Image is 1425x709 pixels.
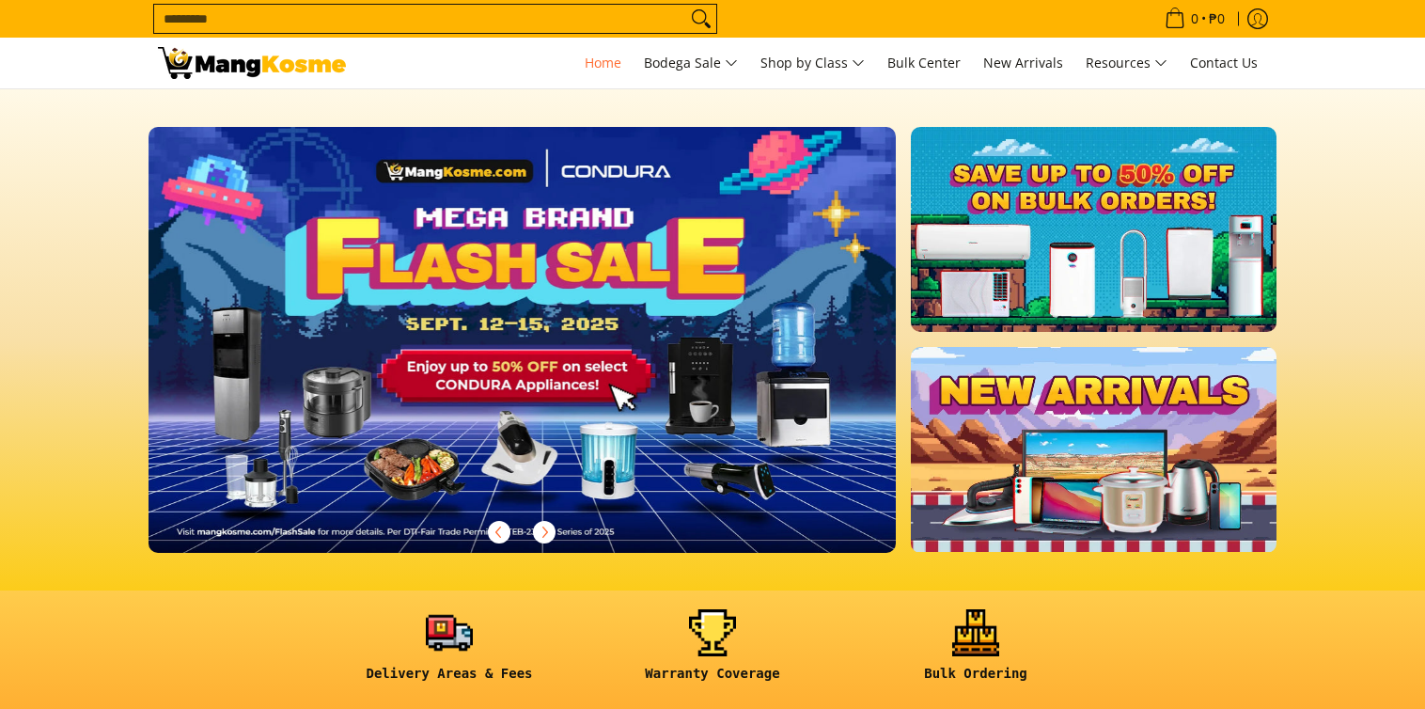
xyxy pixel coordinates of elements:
a: Home [575,38,631,88]
span: Resources [1086,52,1167,75]
img: Desktop homepage 29339654 2507 42fb b9ff a0650d39e9ed [149,127,896,553]
span: Bodega Sale [644,52,738,75]
span: ₱0 [1206,12,1228,25]
span: Bulk Center [887,54,961,71]
a: Contact Us [1181,38,1267,88]
button: Previous [478,512,520,553]
button: Search [686,5,716,33]
button: Next [524,512,565,553]
a: <h6><strong>Bulk Ordering</strong></h6> [853,609,1098,697]
a: Resources [1076,38,1177,88]
a: <h6><strong>Delivery Areas & Fees</strong></h6> [327,609,572,697]
a: New Arrivals [974,38,1073,88]
nav: Main Menu [365,38,1267,88]
span: Contact Us [1190,54,1258,71]
a: Bulk Center [878,38,970,88]
span: Shop by Class [760,52,865,75]
a: Bodega Sale [634,38,747,88]
span: 0 [1188,12,1201,25]
span: Home [585,54,621,71]
img: Mang Kosme: Your Home Appliances Warehouse Sale Partner! [158,47,346,79]
a: <h6><strong>Warranty Coverage</strong></h6> [590,609,835,697]
span: New Arrivals [983,54,1063,71]
a: Shop by Class [751,38,874,88]
span: • [1159,8,1230,29]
